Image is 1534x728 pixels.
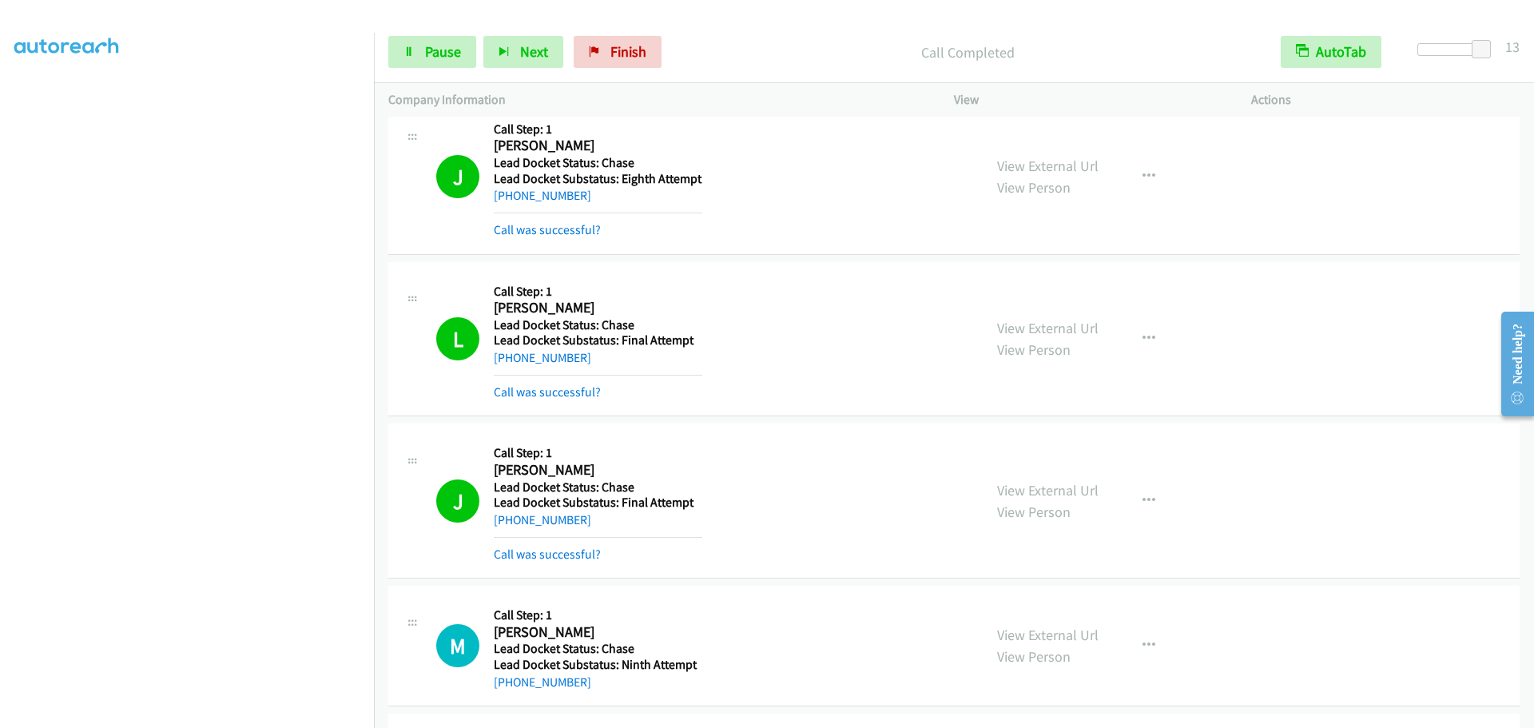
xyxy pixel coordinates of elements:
div: 13 [1505,36,1520,58]
a: Call was successful? [494,222,601,237]
span: Next [520,42,548,61]
h5: Lead Docket Substatus: Ninth Attempt [494,657,702,673]
a: View Person [997,340,1071,359]
h1: J [436,155,479,198]
p: Company Information [388,90,925,109]
a: View External Url [997,626,1099,644]
a: View Person [997,503,1071,521]
a: [PHONE_NUMBER] [494,674,591,690]
span: Finish [610,42,646,61]
h5: Call Step: 1 [494,284,702,300]
a: View External Url [997,157,1099,175]
h5: Lead Docket Substatus: Final Attempt [494,495,702,511]
a: Finish [574,36,662,68]
h5: Lead Docket Substatus: Final Attempt [494,332,702,348]
a: Call was successful? [494,547,601,562]
a: Call was successful? [494,384,601,400]
h1: L [436,317,479,360]
button: Next [483,36,563,68]
a: [PHONE_NUMBER] [494,512,591,527]
h2: [PERSON_NAME] [494,299,702,317]
a: [PHONE_NUMBER] [494,188,591,203]
h5: Lead Docket Substatus: Eighth Attempt [494,171,702,187]
h5: Lead Docket Status: Chase [494,641,702,657]
a: View Person [997,178,1071,197]
h2: [PERSON_NAME] [494,137,702,155]
h5: Call Step: 1 [494,445,702,461]
h5: Lead Docket Status: Chase [494,317,702,333]
h1: M [436,624,479,667]
h5: Lead Docket Status: Chase [494,155,702,171]
a: [PHONE_NUMBER] [494,350,591,365]
p: Actions [1251,90,1520,109]
h5: Lead Docket Status: Chase [494,479,702,495]
h1: J [436,479,479,523]
a: Pause [388,36,476,68]
span: Pause [425,42,461,61]
h5: Call Step: 1 [494,607,702,623]
p: View [954,90,1222,109]
iframe: Resource Center [1488,300,1534,428]
a: View Person [997,647,1071,666]
p: Call Completed [683,42,1252,63]
h2: [PERSON_NAME] [494,461,702,479]
a: View External Url [997,319,1099,337]
button: AutoTab [1281,36,1381,68]
a: View External Url [997,481,1099,499]
h5: Call Step: 1 [494,121,702,137]
h2: [PERSON_NAME] [494,623,702,642]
